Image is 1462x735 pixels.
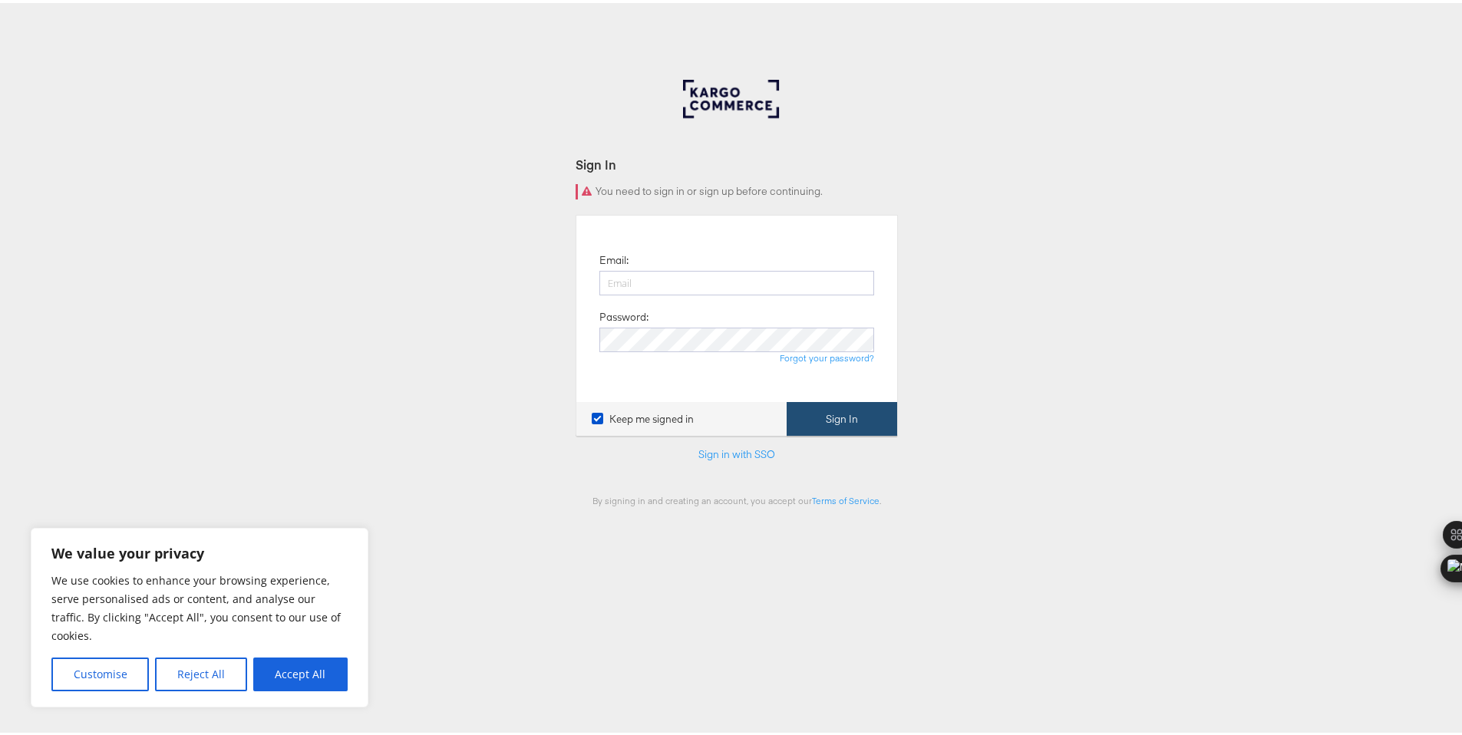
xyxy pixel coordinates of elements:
[599,250,629,265] label: Email:
[51,541,348,559] p: We value your privacy
[780,349,874,361] a: Forgot your password?
[51,569,348,642] p: We use cookies to enhance your browsing experience, serve personalised ads or content, and analys...
[698,444,775,458] a: Sign in with SSO
[592,409,694,424] label: Keep me signed in
[253,654,348,688] button: Accept All
[812,492,880,503] a: Terms of Service
[576,492,898,503] div: By signing in and creating an account, you accept our .
[599,268,874,292] input: Email
[787,399,897,433] button: Sign In
[155,654,246,688] button: Reject All
[576,181,898,196] div: You need to sign in or sign up before continuing.
[51,654,149,688] button: Customise
[31,525,368,704] div: We value your privacy
[599,307,648,321] label: Password:
[576,153,898,170] div: Sign In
